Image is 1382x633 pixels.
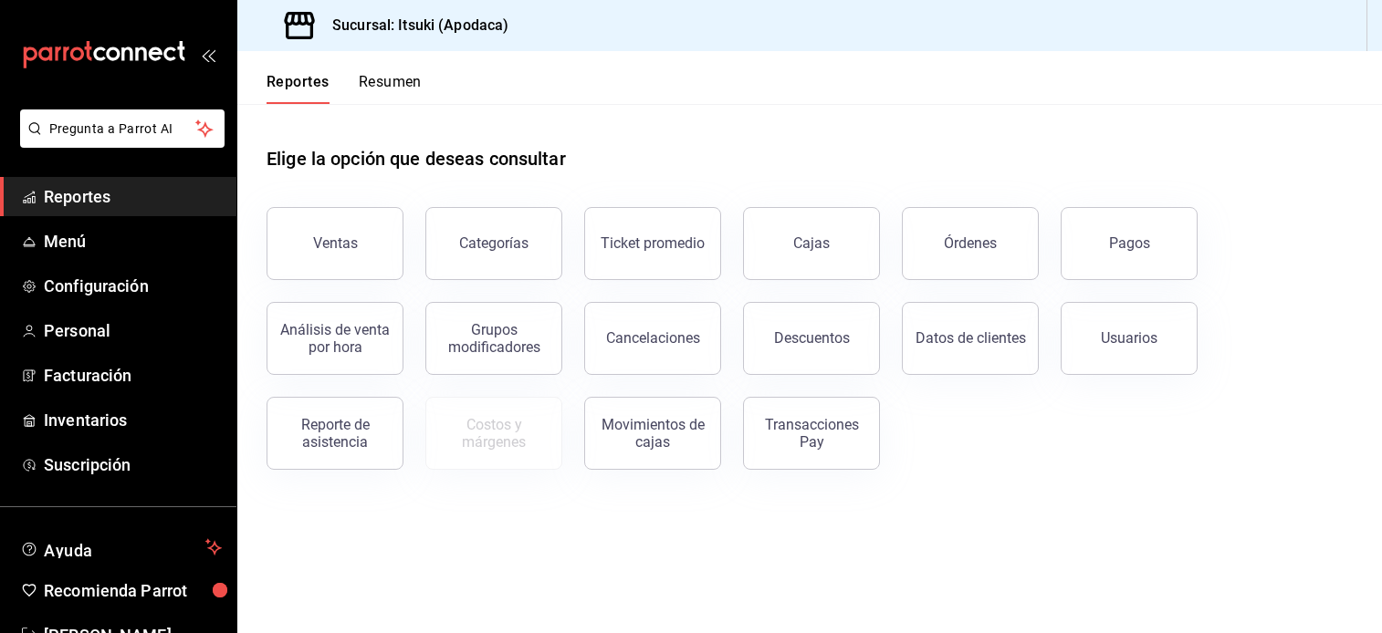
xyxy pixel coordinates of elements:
font: Menú [44,232,87,251]
button: Datos de clientes [902,302,1039,375]
font: Facturación [44,366,131,385]
button: Reporte de asistencia [267,397,403,470]
div: Cajas [793,234,830,252]
button: Usuarios [1061,302,1198,375]
h3: Sucursal: Itsuki (Apodaca) [318,15,508,36]
font: Personal [44,321,110,340]
div: Cancelaciones [606,329,700,347]
div: Costos y márgenes [437,416,550,451]
font: Recomienda Parrot [44,581,187,600]
div: Transacciones Pay [755,416,868,451]
button: Resumen [359,73,422,104]
div: Movimientos de cajas [596,416,709,451]
div: Reporte de asistencia [278,416,392,451]
font: Reportes [44,187,110,206]
div: Usuarios [1101,329,1157,347]
button: open_drawer_menu [201,47,215,62]
font: Configuración [44,276,149,296]
button: Ventas [267,207,403,280]
span: Pregunta a Parrot AI [49,119,196,139]
div: Grupos modificadores [437,321,550,356]
button: Cancelaciones [584,302,721,375]
div: Descuentos [774,329,850,347]
div: Pestañas de navegación [267,73,422,104]
button: Pagos [1061,207,1198,280]
button: Descuentos [743,302,880,375]
button: Grupos modificadores [425,302,562,375]
span: Ayuda [44,536,198,558]
button: Análisis de venta por hora [267,302,403,375]
div: Ticket promedio [601,234,705,252]
div: Ventas [313,234,358,252]
h1: Elige la opción que deseas consultar [267,145,566,172]
div: Análisis de venta por hora [278,321,392,356]
button: Órdenes [902,207,1039,280]
button: Ticket promedio [584,207,721,280]
div: Órdenes [944,234,997,252]
div: Datos de clientes [916,329,1026,347]
button: Pregunta a Parrot AI [20,109,225,148]
button: Categorías [425,207,562,280]
button: Cajas [743,207,880,280]
div: Categorías [459,234,529,252]
a: Pregunta a Parrot AI [13,132,225,151]
button: Contrata inventarios para ver este reporte [425,397,562,470]
font: Inventarios [44,410,127,430]
font: Suscripción [44,455,131,474]
button: Transacciones Pay [743,397,880,470]
button: Movimientos de cajas [584,397,721,470]
div: Pagos [1109,234,1150,252]
font: Reportes [267,73,330,91]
